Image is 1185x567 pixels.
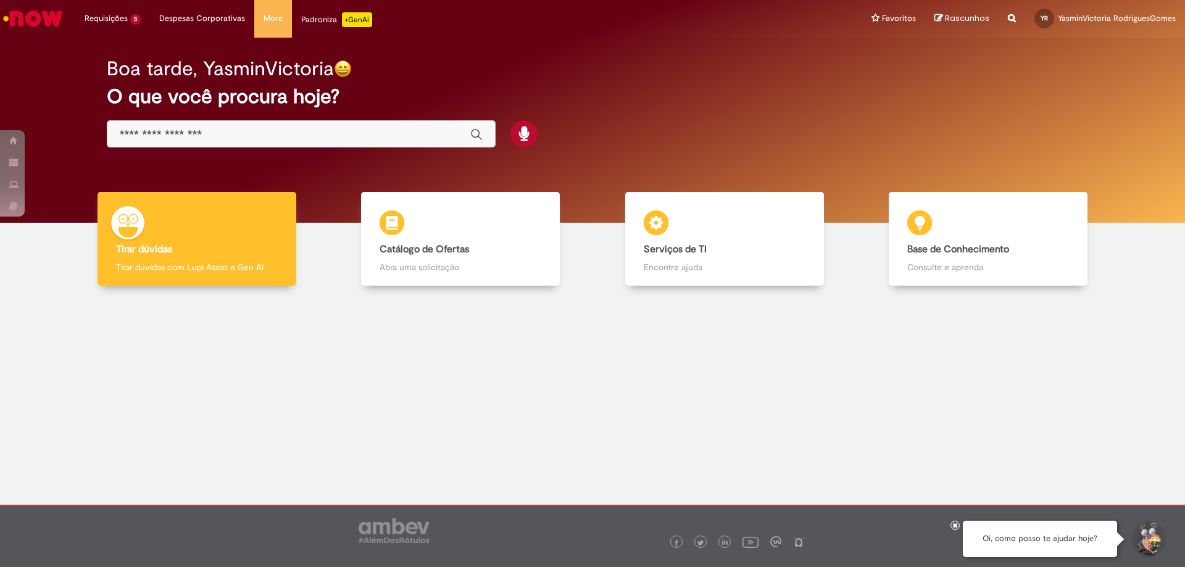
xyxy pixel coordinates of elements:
img: logo_footer_workplace.png [770,536,781,547]
p: Consulte e aprenda [907,261,1069,273]
span: 5 [130,14,141,25]
div: Padroniza [301,12,372,27]
a: Serviços de TI Encontre ajuda [592,192,857,286]
span: More [264,12,283,25]
b: Tirar dúvidas [116,243,172,255]
img: logo_footer_ambev_rotulo_gray.png [359,518,430,543]
a: Catálogo de Ofertas Abra uma solicitação [329,192,593,286]
img: logo_footer_naosei.png [793,536,804,547]
b: Base de Conhecimento [907,243,1009,255]
p: Tirar dúvidas com Lupi Assist e Gen Ai [116,261,278,273]
img: logo_footer_twitter.png [697,540,704,546]
a: Base de Conhecimento Consulte e aprenda [857,192,1121,286]
img: logo_footer_facebook.png [673,540,680,546]
img: happy-face.png [334,60,352,78]
img: logo_footer_youtube.png [742,534,759,550]
a: Rascunhos [934,13,989,25]
span: Requisições [85,12,128,25]
h2: O que você procura hoje? [107,86,1079,107]
p: Encontre ajuda [644,261,805,273]
div: Oi, como posso te ajudar hoje? [963,521,1117,557]
span: YR [1041,14,1048,22]
span: Despesas Corporativas [159,12,245,25]
b: Serviços de TI [644,243,707,255]
p: +GenAi [342,12,372,27]
img: ServiceNow [1,6,65,31]
span: Rascunhos [945,12,989,24]
h2: Boa tarde, YasminVictoria [107,58,334,80]
p: Abra uma solicitação [380,261,541,273]
button: Iniciar Conversa de Suporte [1129,521,1166,558]
a: Tirar dúvidas Tirar dúvidas com Lupi Assist e Gen Ai [65,192,329,286]
span: Favoritos [882,12,916,25]
img: logo_footer_linkedin.png [722,539,728,547]
span: YasminVictoria RodriguesGomes [1058,13,1176,23]
b: Catálogo de Ofertas [380,243,469,255]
